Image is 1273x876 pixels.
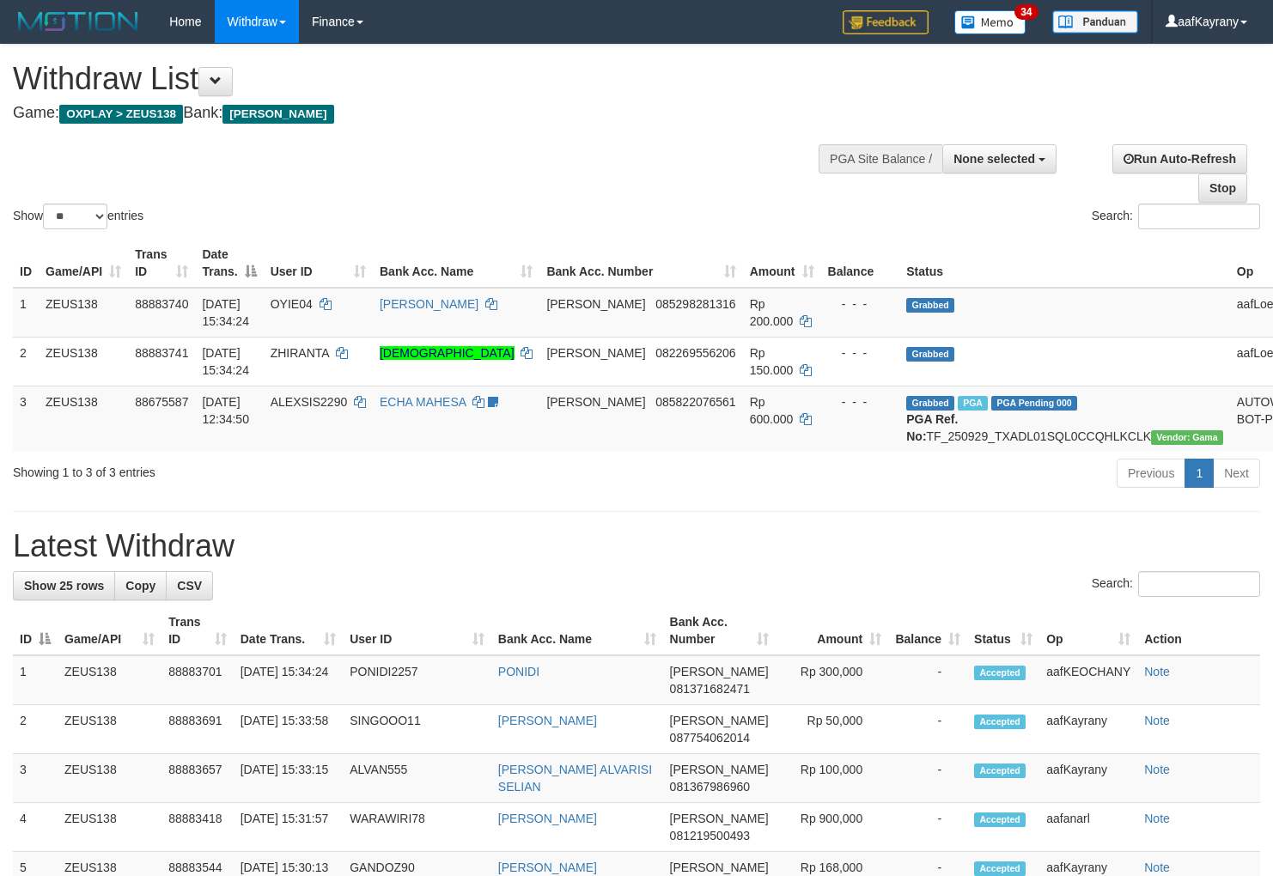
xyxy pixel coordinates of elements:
a: ECHA MAHESA [380,395,466,409]
td: - [888,803,967,852]
span: Copy 085822076561 to clipboard [655,395,735,409]
th: User ID: activate to sort column ascending [343,606,491,655]
label: Search: [1092,571,1260,597]
td: 88883701 [161,655,234,705]
a: [PERSON_NAME] [498,812,597,825]
a: Run Auto-Refresh [1112,144,1247,173]
span: Copy 081371682471 to clipboard [670,682,750,696]
span: ALEXSIS2290 [271,395,348,409]
th: User ID: activate to sort column ascending [264,239,373,288]
td: Rp 100,000 [776,754,888,803]
span: Grabbed [906,347,954,362]
td: - [888,655,967,705]
th: Action [1137,606,1260,655]
th: Game/API: activate to sort column ascending [58,606,161,655]
div: - - - [828,295,893,313]
th: Status [899,239,1230,288]
span: Marked by aafpengsreynich [958,396,988,411]
span: [PERSON_NAME] [546,395,645,409]
a: Copy [114,571,167,600]
a: [PERSON_NAME] [498,714,597,727]
span: 88675587 [135,395,188,409]
a: Note [1144,714,1170,727]
td: 88883691 [161,705,234,754]
span: Accepted [974,715,1026,729]
td: aafKEOCHANY [1039,655,1137,705]
span: [PERSON_NAME] [670,665,769,678]
img: Feedback.jpg [843,10,929,34]
td: ZEUS138 [58,754,161,803]
th: Trans ID: activate to sort column ascending [128,239,195,288]
td: Rp 300,000 [776,655,888,705]
a: PONIDI [498,665,539,678]
a: 1 [1185,459,1214,488]
a: [PERSON_NAME] [498,861,597,874]
span: Accepted [974,763,1026,778]
a: [PERSON_NAME] [380,297,478,311]
span: OYIE04 [271,297,313,311]
span: Show 25 rows [24,579,104,593]
span: Rp 150.000 [750,346,794,377]
td: Rp 900,000 [776,803,888,852]
td: [DATE] 15:33:58 [234,705,343,754]
th: Game/API: activate to sort column ascending [39,239,128,288]
td: ZEUS138 [58,655,161,705]
span: OXPLAY > ZEUS138 [59,105,183,124]
td: 3 [13,386,39,452]
input: Search: [1138,204,1260,229]
span: 88883741 [135,346,188,360]
span: CSV [177,579,202,593]
td: 2 [13,337,39,386]
span: [DATE] 12:34:50 [202,395,249,426]
td: ZEUS138 [58,705,161,754]
a: Note [1144,763,1170,776]
a: CSV [166,571,213,600]
td: PONIDI2257 [343,655,491,705]
th: Op: activate to sort column ascending [1039,606,1137,655]
th: Date Trans.: activate to sort column ascending [234,606,343,655]
span: PGA Pending [991,396,1077,411]
span: Accepted [974,861,1026,876]
span: Rp 600.000 [750,395,794,426]
div: - - - [828,393,893,411]
td: Rp 50,000 [776,705,888,754]
td: ALVAN555 [343,754,491,803]
td: [DATE] 15:33:15 [234,754,343,803]
td: ZEUS138 [39,288,128,338]
th: Amount: activate to sort column ascending [776,606,888,655]
span: Grabbed [906,298,954,313]
b: PGA Ref. No: [906,412,958,443]
td: TF_250929_TXADL01SQL0CCQHLKCLK [899,386,1230,452]
span: None selected [953,152,1035,166]
h1: Withdraw List [13,62,831,96]
a: Stop [1198,173,1247,203]
th: Bank Acc. Number: activate to sort column ascending [539,239,742,288]
a: [DEMOGRAPHIC_DATA] [380,346,515,360]
th: Amount: activate to sort column ascending [743,239,821,288]
th: Bank Acc. Name: activate to sort column ascending [491,606,663,655]
td: [DATE] 15:31:57 [234,803,343,852]
input: Search: [1138,571,1260,597]
td: - [888,754,967,803]
a: Note [1144,812,1170,825]
label: Search: [1092,204,1260,229]
td: ZEUS138 [58,803,161,852]
img: panduan.png [1052,10,1138,33]
div: Showing 1 to 3 of 3 entries [13,457,518,481]
td: 2 [13,705,58,754]
button: None selected [942,144,1057,173]
th: Date Trans.: activate to sort column descending [195,239,263,288]
span: [PERSON_NAME] [670,812,769,825]
a: Show 25 rows [13,571,115,600]
span: Copy 085298281316 to clipboard [655,297,735,311]
span: [PERSON_NAME] [670,861,769,874]
span: [PERSON_NAME] [222,105,333,124]
img: MOTION_logo.png [13,9,143,34]
span: Accepted [974,812,1026,827]
a: Next [1213,459,1260,488]
span: Rp 200.000 [750,297,794,328]
th: Bank Acc. Name: activate to sort column ascending [373,239,539,288]
td: - [888,705,967,754]
div: PGA Site Balance / [819,144,942,173]
td: [DATE] 15:34:24 [234,655,343,705]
